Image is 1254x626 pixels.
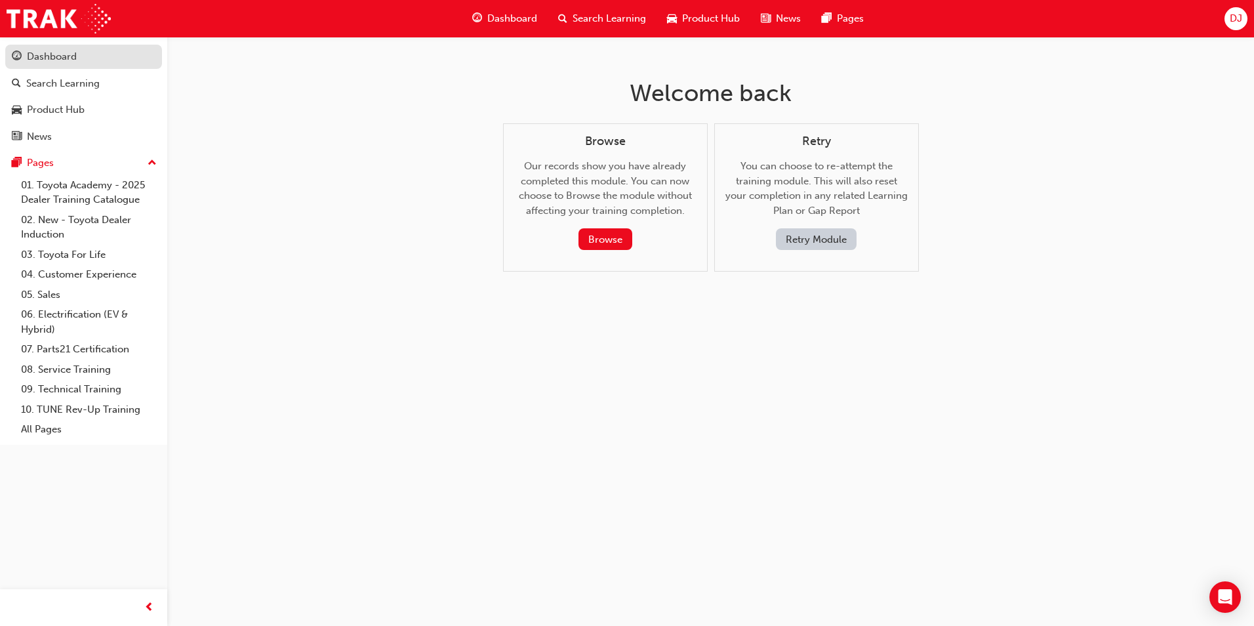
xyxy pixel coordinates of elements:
[514,135,697,251] div: Our records show you have already completed this module. You can now choose to Browse the module ...
[16,264,162,285] a: 04. Customer Experience
[12,51,22,63] span: guage-icon
[27,49,77,64] div: Dashboard
[811,5,874,32] a: pages-iconPages
[573,11,646,26] span: Search Learning
[16,175,162,210] a: 01. Toyota Academy - 2025 Dealer Training Catalogue
[7,4,111,33] img: Trak
[26,76,100,91] div: Search Learning
[16,285,162,305] a: 05. Sales
[1224,7,1247,30] button: DJ
[5,45,162,69] a: Dashboard
[16,210,162,245] a: 02. New - Toyota Dealer Induction
[5,151,162,175] button: Pages
[822,10,832,27] span: pages-icon
[487,11,537,26] span: Dashboard
[578,228,632,250] button: Browse
[12,104,22,116] span: car-icon
[667,10,677,27] span: car-icon
[12,157,22,169] span: pages-icon
[472,10,482,27] span: guage-icon
[503,79,919,108] h1: Welcome back
[558,10,567,27] span: search-icon
[750,5,811,32] a: news-iconNews
[16,419,162,440] a: All Pages
[16,379,162,400] a: 09. Technical Training
[27,102,85,117] div: Product Hub
[16,304,162,339] a: 06. Electrification (EV & Hybrid)
[837,11,864,26] span: Pages
[725,135,908,149] h4: Retry
[144,600,154,616] span: prev-icon
[148,155,157,172] span: up-icon
[5,72,162,96] a: Search Learning
[16,400,162,420] a: 10. TUNE Rev-Up Training
[682,11,740,26] span: Product Hub
[776,228,857,250] button: Retry Module
[761,10,771,27] span: news-icon
[514,135,697,149] h4: Browse
[16,360,162,380] a: 08. Service Training
[5,98,162,122] a: Product Hub
[776,11,801,26] span: News
[16,339,162,360] a: 07. Parts21 Certification
[725,135,908,251] div: You can choose to re-attempt the training module. This will also reset your completion in any rel...
[5,125,162,149] a: News
[27,156,54,171] div: Pages
[462,5,548,32] a: guage-iconDashboard
[1230,11,1242,26] span: DJ
[5,42,162,151] button: DashboardSearch LearningProduct HubNews
[16,245,162,265] a: 03. Toyota For Life
[548,5,657,32] a: search-iconSearch Learning
[12,78,21,90] span: search-icon
[12,131,22,143] span: news-icon
[657,5,750,32] a: car-iconProduct Hub
[27,129,52,144] div: News
[1209,581,1241,613] div: Open Intercom Messenger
